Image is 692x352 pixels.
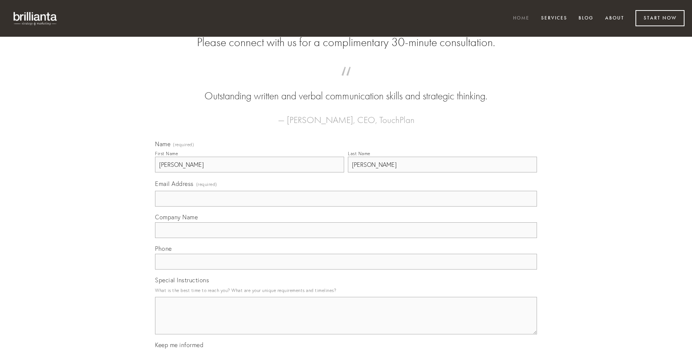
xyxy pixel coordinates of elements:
[167,74,525,89] span: “
[155,285,537,295] p: What is the best time to reach you? What are your unique requirements and timelines?
[536,12,572,25] a: Services
[348,151,370,156] div: Last Name
[155,341,203,349] span: Keep me informed
[173,142,194,147] span: (required)
[167,103,525,127] figcaption: — [PERSON_NAME], CEO, TouchPlan
[508,12,534,25] a: Home
[155,213,198,221] span: Company Name
[155,245,172,252] span: Phone
[155,151,178,156] div: First Name
[196,179,217,189] span: (required)
[155,180,194,187] span: Email Address
[155,35,537,49] h2: Please connect with us for a complimentary 30-minute consultation.
[7,7,64,29] img: brillianta - research, strategy, marketing
[155,276,209,284] span: Special Instructions
[574,12,598,25] a: Blog
[600,12,629,25] a: About
[635,10,685,26] a: Start Now
[167,74,525,103] blockquote: Outstanding written and verbal communication skills and strategic thinking.
[155,140,170,148] span: Name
